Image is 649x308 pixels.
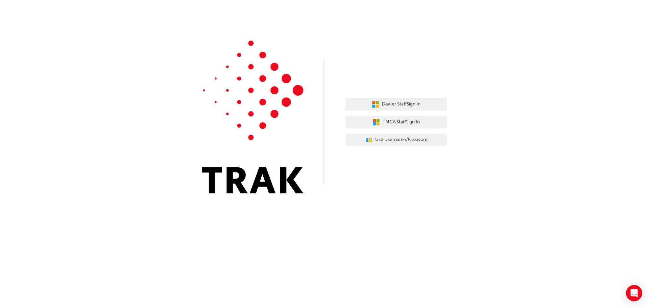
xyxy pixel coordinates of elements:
button: Dealer StaffSign In [345,98,447,111]
div: Open Intercom Messenger [626,285,642,301]
span: Use Username/Password [375,136,428,144]
span: Dealer Staff Sign In [382,100,420,108]
img: Trak [202,41,304,193]
button: TMCA StaffSign In [345,116,447,128]
button: Use Username/Password [345,134,447,146]
span: TMCA Staff Sign In [383,118,420,126]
